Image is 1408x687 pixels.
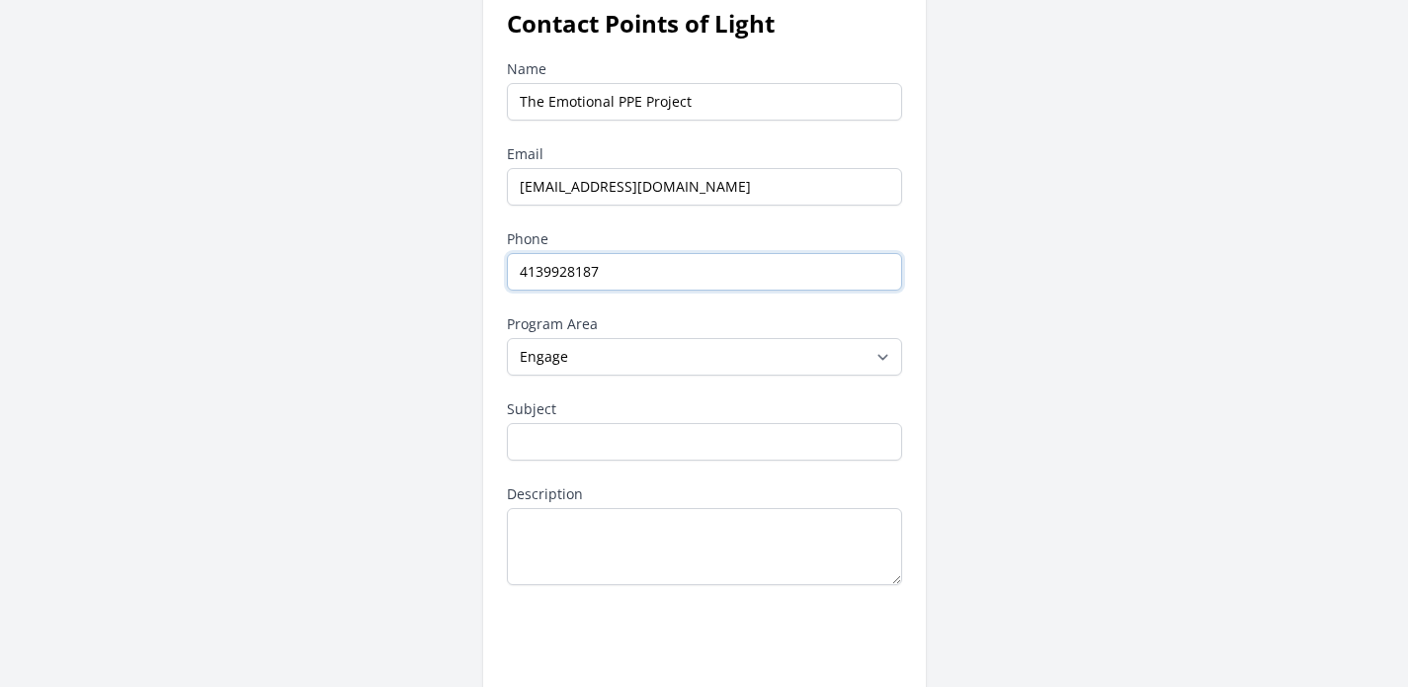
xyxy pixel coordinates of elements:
label: Name [507,59,902,79]
label: Email [507,144,902,164]
iframe: reCAPTCHA [507,609,807,686]
select: Program Area [507,338,902,376]
label: Subject [507,399,902,419]
label: Program Area [507,314,902,334]
h1: Contact Points of Light [507,8,902,40]
label: Description [507,484,902,504]
label: Phone [507,229,902,249]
